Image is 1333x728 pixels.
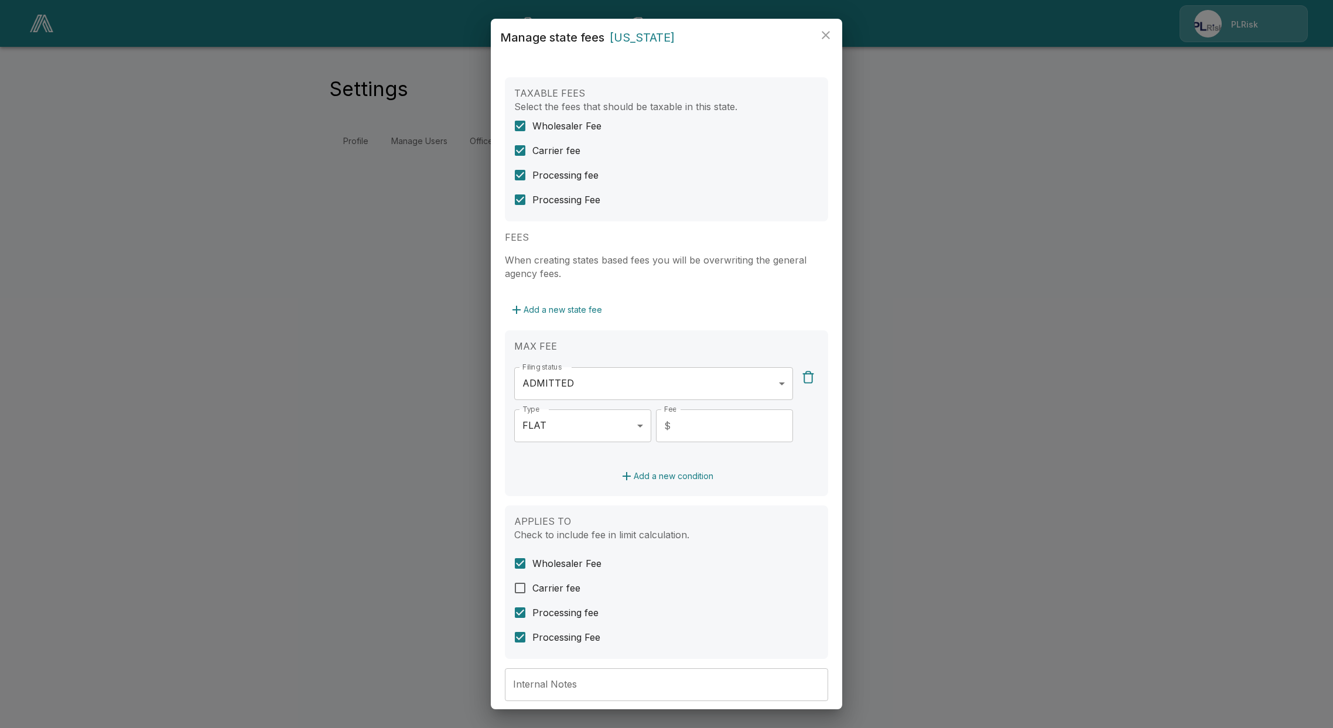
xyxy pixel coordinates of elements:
span: Carrier fee [532,581,580,595]
span: [US_STATE] [610,30,675,45]
span: Processing fee [532,168,599,182]
span: Processing fee [532,606,599,620]
span: Carrier fee [532,143,580,158]
label: Check to include fee in limit calculation. [514,529,689,541]
button: Add a new condition [615,466,718,487]
span: Wholesaler Fee [532,119,601,133]
span: Wholesaler Fee [532,556,601,570]
label: Type [522,404,539,414]
span: Processing Fee [532,630,600,644]
label: Fee [664,404,676,414]
span: Processing Fee [532,193,600,207]
label: Filing status [522,362,562,372]
label: When creating states based fees you will be overwriting the general agency fees. [505,254,806,279]
h2: Manage state fees [491,19,842,56]
label: MAX FEE [514,340,557,352]
label: Select the fees that should be taxable in this state. [514,101,737,112]
label: FEES [505,231,529,243]
div: FLAT [514,409,651,442]
div: ADMITTED [514,367,793,400]
button: close [814,23,838,47]
label: TAXABLE FEES [514,87,585,99]
p: $ [664,419,671,433]
label: APPLIES TO [514,515,571,527]
button: Add a new state fee [505,299,607,321]
img: Delete [801,370,815,384]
